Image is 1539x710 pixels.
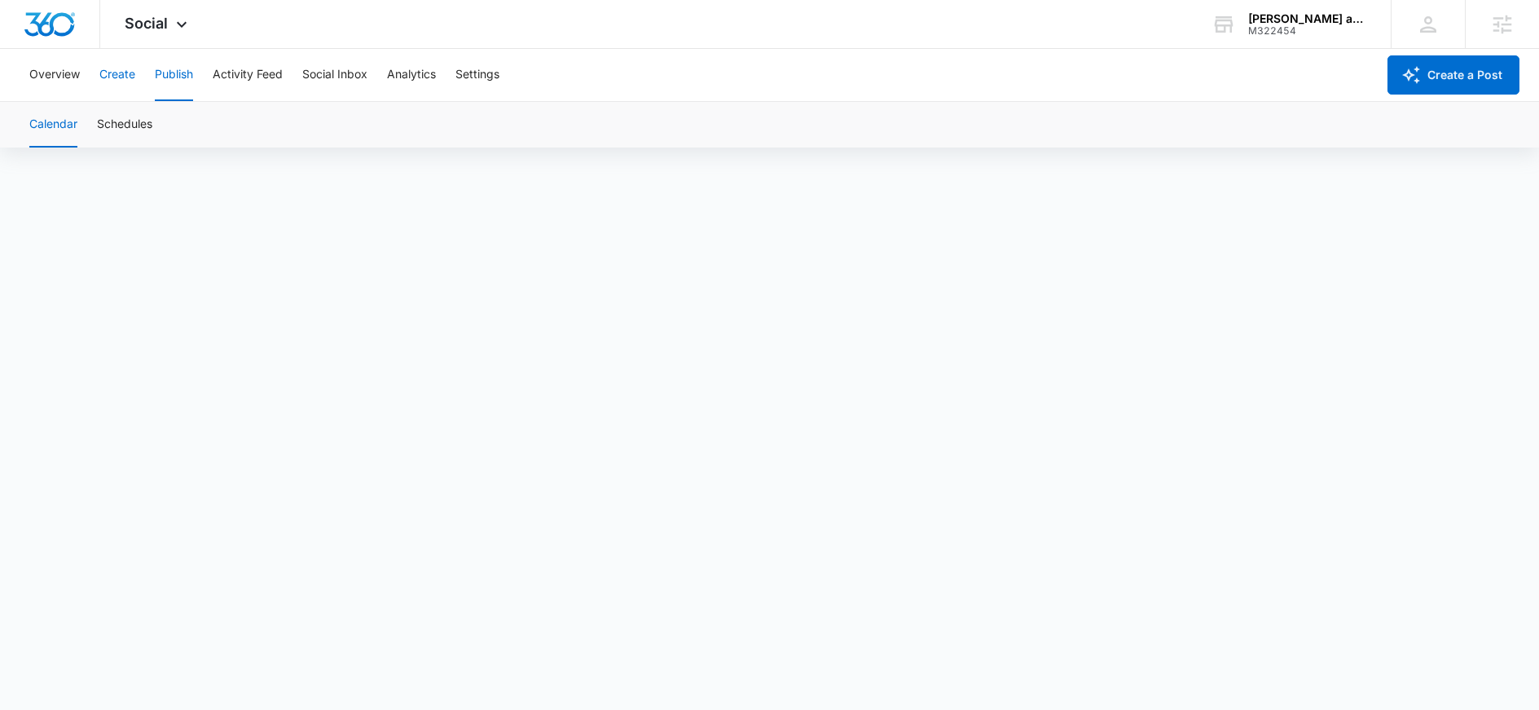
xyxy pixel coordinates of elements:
button: Settings [455,49,499,101]
button: Create [99,49,135,101]
button: Social Inbox [302,49,367,101]
button: Schedules [97,102,152,148]
button: Overview [29,49,80,101]
button: Publish [155,49,193,101]
span: Social [125,15,168,32]
div: account id [1248,25,1367,37]
div: account name [1248,12,1367,25]
button: Activity Feed [213,49,283,101]
button: Calendar [29,102,77,148]
button: Analytics [387,49,436,101]
button: Create a Post [1387,55,1519,95]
